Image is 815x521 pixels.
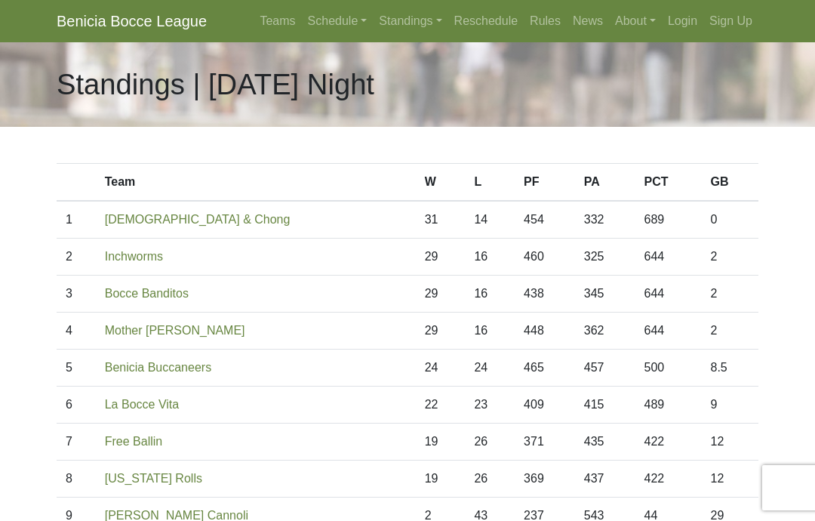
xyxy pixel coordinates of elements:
td: 19 [416,424,466,461]
a: Login [662,6,703,36]
td: 415 [575,387,635,424]
td: 29 [416,276,466,313]
td: 5 [57,350,96,387]
td: 369 [515,461,575,498]
td: 31 [416,201,466,239]
td: 16 [465,239,515,276]
td: 24 [465,350,515,387]
td: 23 [465,387,515,424]
th: Team [96,164,416,202]
a: Benicia Buccaneers [105,361,211,374]
td: 12 [702,424,758,461]
td: 9 [702,387,758,424]
td: 19 [416,461,466,498]
td: 8.5 [702,350,758,387]
th: PA [575,164,635,202]
td: 14 [465,201,515,239]
td: 29 [416,239,466,276]
a: La Bocce Vita [105,398,179,411]
td: 435 [575,424,635,461]
td: 422 [635,424,702,461]
td: 3 [57,276,96,313]
td: 438 [515,276,575,313]
a: Rules [524,6,567,36]
td: 7 [57,424,96,461]
td: 6 [57,387,96,424]
td: 24 [416,350,466,387]
td: 371 [515,424,575,461]
a: [US_STATE] Rolls [105,472,202,485]
a: Standings [373,6,447,36]
td: 422 [635,461,702,498]
td: 345 [575,276,635,313]
a: Sign Up [703,6,758,36]
td: 644 [635,313,702,350]
td: 1 [57,201,96,239]
td: 2 [57,239,96,276]
th: PF [515,164,575,202]
td: 465 [515,350,575,387]
a: News [567,6,609,36]
td: 448 [515,313,575,350]
td: 4 [57,313,96,350]
td: 2 [702,276,758,313]
a: About [609,6,662,36]
td: 2 [702,313,758,350]
td: 26 [465,461,515,498]
a: Inchworms [105,250,163,263]
td: 362 [575,313,635,350]
a: Reschedule [448,6,524,36]
td: 0 [702,201,758,239]
td: 689 [635,201,702,239]
td: 454 [515,201,575,239]
a: Benicia Bocce League [57,6,207,36]
a: [DEMOGRAPHIC_DATA] & Chong [105,213,291,226]
td: 332 [575,201,635,239]
td: 644 [635,239,702,276]
th: GB [702,164,758,202]
td: 2 [702,239,758,276]
td: 22 [416,387,466,424]
td: 644 [635,276,702,313]
td: 409 [515,387,575,424]
td: 16 [465,276,515,313]
td: 489 [635,387,702,424]
td: 325 [575,239,635,276]
td: 29 [416,313,466,350]
h1: Standings | [DATE] Night [57,67,374,102]
a: Schedule [302,6,374,36]
a: Teams [254,6,301,36]
a: Mother [PERSON_NAME] [105,324,245,337]
a: Free Ballin [105,435,162,448]
td: 12 [702,461,758,498]
td: 437 [575,461,635,498]
td: 8 [57,461,96,498]
td: 500 [635,350,702,387]
td: 457 [575,350,635,387]
th: L [465,164,515,202]
td: 16 [465,313,515,350]
td: 460 [515,239,575,276]
a: Bocce Banditos [105,287,189,300]
th: PCT [635,164,702,202]
td: 26 [465,424,515,461]
th: W [416,164,466,202]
